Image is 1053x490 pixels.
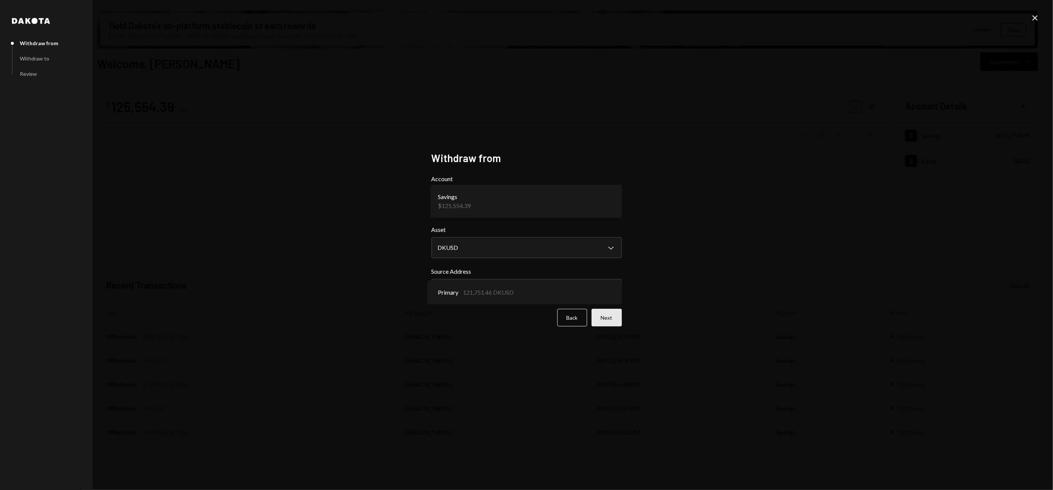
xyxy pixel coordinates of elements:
[557,309,587,326] button: Back
[20,71,37,77] div: Review
[432,186,622,216] button: Account
[438,288,458,297] span: Primary
[592,309,622,326] button: Next
[463,288,514,297] div: 121,751.46 DKUSD
[432,267,622,276] label: Source Address
[20,40,58,46] div: Withdraw from
[432,237,622,258] button: Asset
[432,279,622,300] button: Source Address
[432,174,622,183] label: Account
[432,151,622,165] h2: Withdraw from
[432,225,622,234] label: Asset
[20,55,49,62] div: Withdraw to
